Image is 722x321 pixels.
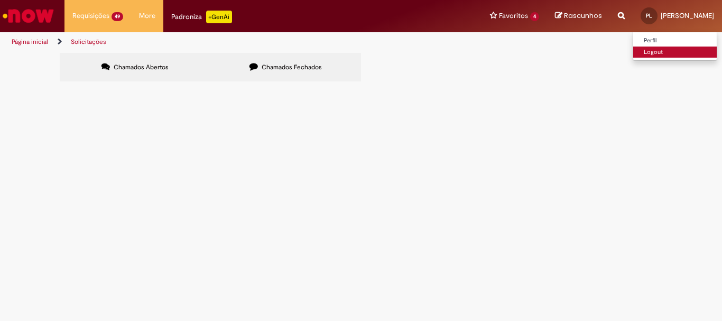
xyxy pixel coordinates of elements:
[12,38,48,46] a: Página inicial
[646,12,652,19] span: PL
[206,11,232,23] p: +GenAi
[171,11,232,23] div: Padroniza
[112,12,123,21] span: 49
[262,63,322,71] span: Chamados Fechados
[114,63,169,71] span: Chamados Abertos
[555,11,602,21] a: Rascunhos
[1,5,55,26] img: ServiceNow
[661,11,714,20] span: [PERSON_NAME]
[499,11,528,21] span: Favoritos
[633,35,717,47] a: Perfil
[530,12,539,21] span: 4
[71,38,106,46] a: Solicitações
[139,11,155,21] span: More
[8,32,474,52] ul: Trilhas de página
[72,11,109,21] span: Requisições
[633,47,717,58] a: Logout
[564,11,602,21] span: Rascunhos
